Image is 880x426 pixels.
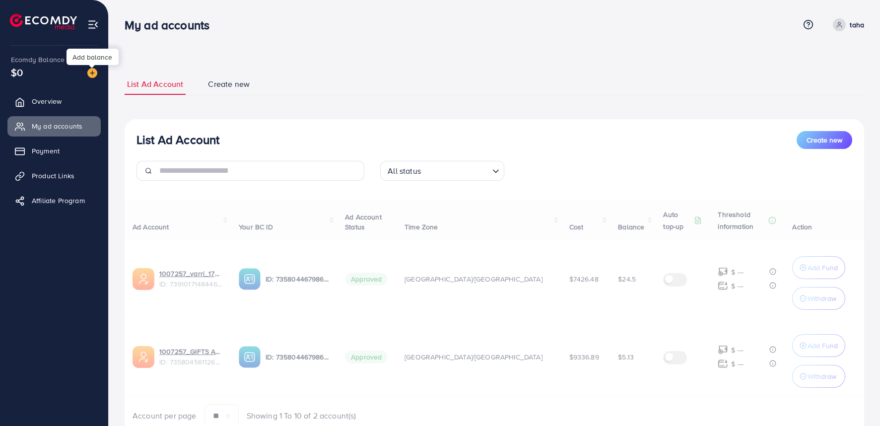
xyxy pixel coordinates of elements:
[7,166,101,186] a: Product Links
[32,121,82,131] span: My ad accounts
[7,91,101,111] a: Overview
[7,116,101,136] a: My ad accounts
[208,78,250,90] span: Create new
[32,146,60,156] span: Payment
[10,14,77,29] img: logo
[829,18,864,31] a: taha
[125,18,217,32] h3: My ad accounts
[424,162,488,178] input: Search for option
[67,49,119,65] div: Add balance
[87,19,99,30] img: menu
[87,68,97,78] img: image
[136,133,219,147] h3: List Ad Account
[838,381,873,419] iframe: Chat
[7,141,101,161] a: Payment
[11,55,65,65] span: Ecomdy Balance
[32,171,74,181] span: Product Links
[32,196,85,206] span: Affiliate Program
[127,78,183,90] span: List Ad Account
[386,164,423,178] span: All status
[797,131,852,149] button: Create new
[380,161,504,181] div: Search for option
[32,96,62,106] span: Overview
[807,135,842,145] span: Create new
[850,19,864,31] p: taha
[7,191,101,211] a: Affiliate Program
[11,65,23,79] span: $0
